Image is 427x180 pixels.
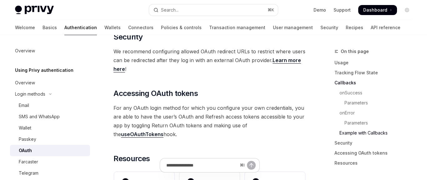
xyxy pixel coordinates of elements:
button: Toggle dark mode [402,5,412,15]
a: API reference [371,20,400,35]
a: OAuth [10,145,90,156]
div: Farcaster [19,158,38,166]
a: Welcome [15,20,35,35]
a: Policies & controls [161,20,202,35]
a: Wallets [104,20,121,35]
a: Transaction management [209,20,265,35]
a: Security [334,138,417,148]
div: Search... [161,6,178,14]
a: Connectors [128,20,153,35]
div: Passkey [19,135,36,143]
span: Security [113,32,143,42]
a: onError [334,108,417,118]
a: User management [273,20,313,35]
a: Example with Callbacks [334,128,417,138]
a: Recipes [346,20,363,35]
button: Send message [247,161,256,170]
input: Ask a question... [166,158,237,172]
a: SMS and WhatsApp [10,111,90,122]
div: SMS and WhatsApp [19,113,60,120]
div: OAuth [19,147,32,154]
a: Resources [334,158,417,168]
span: Resources [113,154,150,164]
a: Callbacks [334,78,417,88]
h5: Using Privy authentication [15,66,73,74]
a: Farcaster [10,156,90,167]
a: Passkey [10,134,90,145]
span: For any OAuth login method for which you configure your own credentials, you are able to have the... [113,103,306,139]
a: Support [334,7,351,13]
a: Parameters [334,118,417,128]
a: Authentication [64,20,97,35]
a: Email [10,100,90,111]
a: Basics [43,20,57,35]
div: Overview [15,79,35,87]
a: useOAuthTokens [121,131,163,138]
span: We recommend configuring allowed OAuth redirect URLs to restrict where users can be redirected af... [113,47,306,73]
a: Tracking Flow State [334,68,417,78]
button: Open search [149,4,278,16]
a: Demo [314,7,326,13]
a: Dashboard [358,5,397,15]
div: Wallet [19,124,31,132]
img: light logo [15,6,54,14]
span: Accessing OAuth tokens [113,88,198,98]
a: Overview [10,45,90,56]
div: Overview [15,47,35,55]
span: Dashboard [363,7,387,13]
div: Login methods [15,90,45,98]
a: Overview [10,77,90,88]
span: ⌘ K [268,8,274,13]
a: Wallet [10,122,90,134]
a: Telegram [10,167,90,179]
div: Email [19,102,29,109]
a: Accessing OAuth tokens [334,148,417,158]
button: Toggle Login methods section [10,88,90,100]
a: Security [320,20,338,35]
span: On this page [341,48,369,55]
a: onSuccess [334,88,417,98]
a: Usage [334,58,417,68]
a: Parameters [334,98,417,108]
div: Telegram [19,169,38,177]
